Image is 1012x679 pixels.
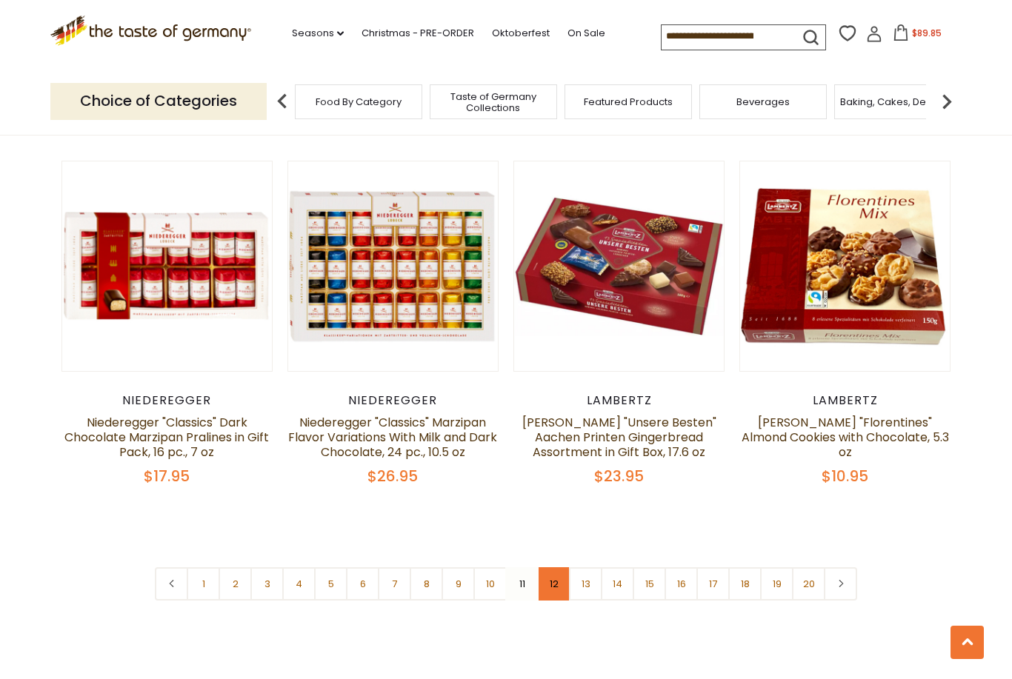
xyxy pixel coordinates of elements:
[728,567,762,601] a: 18
[316,96,402,107] a: Food By Category
[434,91,553,113] a: Taste of Germany Collections
[378,567,411,601] a: 7
[912,27,942,39] span: $89.85
[696,567,730,601] a: 17
[665,567,698,601] a: 16
[633,567,666,601] a: 15
[187,567,220,601] a: 1
[885,24,948,47] button: $89.85
[742,414,949,461] a: [PERSON_NAME] "Florentines" Almond Cookies with Chocolate, 5.3 oz
[288,161,498,371] img: Niederegger "Classics" Marzipan Flavor Variations With Milk and Dark Chocolate, 24 pc., 10.5 oz
[282,567,316,601] a: 4
[601,567,634,601] a: 14
[287,393,499,408] div: Niederegger
[367,466,418,486] span: $26.95
[760,567,793,601] a: 19
[840,96,955,107] a: Baking, Cakes, Desserts
[792,567,825,601] a: 20
[292,25,344,41] a: Seasons
[288,414,497,461] a: Niederegger "Classics" Marzipan Flavor Variations With Milk and Dark Chocolate, 24 pc., 10.5 oz
[522,414,716,461] a: [PERSON_NAME] "Unsere Besten" Aachen Printen Gingerbread Assortment in Gift Box, 17.6 oz
[473,567,507,601] a: 10
[314,567,347,601] a: 5
[736,96,790,107] a: Beverages
[144,466,190,486] span: $17.95
[740,161,950,371] img: Lambertz "Florentines" Almond Cookies with Chocolate, 5.3 oz
[250,567,284,601] a: 3
[739,393,951,408] div: Lambertz
[442,567,475,601] a: 9
[822,466,868,486] span: $10.95
[362,25,474,41] a: Christmas - PRE-ORDER
[219,567,252,601] a: 2
[569,567,602,601] a: 13
[513,393,725,408] div: Lambertz
[62,161,272,371] img: Niederegger "Classics" Dark Chocolate Marzipan Pralines in Gift Pack, 16 pc., 7 oz
[567,25,605,41] a: On Sale
[594,466,644,486] span: $23.95
[932,87,962,116] img: next arrow
[584,96,673,107] a: Featured Products
[492,25,550,41] a: Oktoberfest
[267,87,297,116] img: previous arrow
[410,567,443,601] a: 8
[64,414,269,461] a: Niederegger "Classics" Dark Chocolate Marzipan Pralines in Gift Pack, 16 pc., 7 oz
[514,161,724,371] img: Lambertz "Unsere Besten" Aachen Printen Gingerbread Assortment in Gift Box, 17.6 oz
[346,567,379,601] a: 6
[537,567,570,601] a: 12
[61,393,273,408] div: Niederegger
[50,83,267,119] p: Choice of Categories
